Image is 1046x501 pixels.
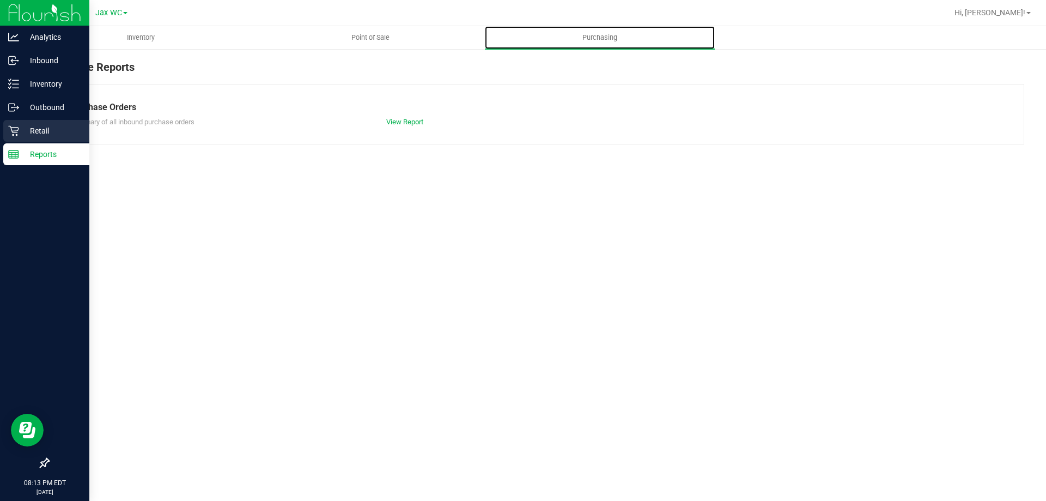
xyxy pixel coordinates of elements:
[19,148,84,161] p: Reports
[48,59,1024,84] div: Purchase Reports
[954,8,1025,17] span: Hi, [PERSON_NAME]!
[568,33,632,43] span: Purchasing
[8,149,19,160] inline-svg: Reports
[8,32,19,43] inline-svg: Analytics
[5,478,84,488] p: 08:13 PM EDT
[112,33,169,43] span: Inventory
[11,414,44,446] iframe: Resource center
[386,118,423,126] a: View Report
[70,101,1002,114] div: Purchase Orders
[485,26,714,49] a: Purchasing
[8,102,19,113] inline-svg: Outbound
[19,101,84,114] p: Outbound
[19,54,84,67] p: Inbound
[70,118,194,126] span: Summary of all inbound purchase orders
[8,79,19,89] inline-svg: Inventory
[256,26,485,49] a: Point of Sale
[95,8,122,17] span: Jax WC
[5,488,84,496] p: [DATE]
[8,55,19,66] inline-svg: Inbound
[337,33,404,43] span: Point of Sale
[8,125,19,136] inline-svg: Retail
[19,124,84,137] p: Retail
[19,77,84,90] p: Inventory
[26,26,256,49] a: Inventory
[19,31,84,44] p: Analytics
